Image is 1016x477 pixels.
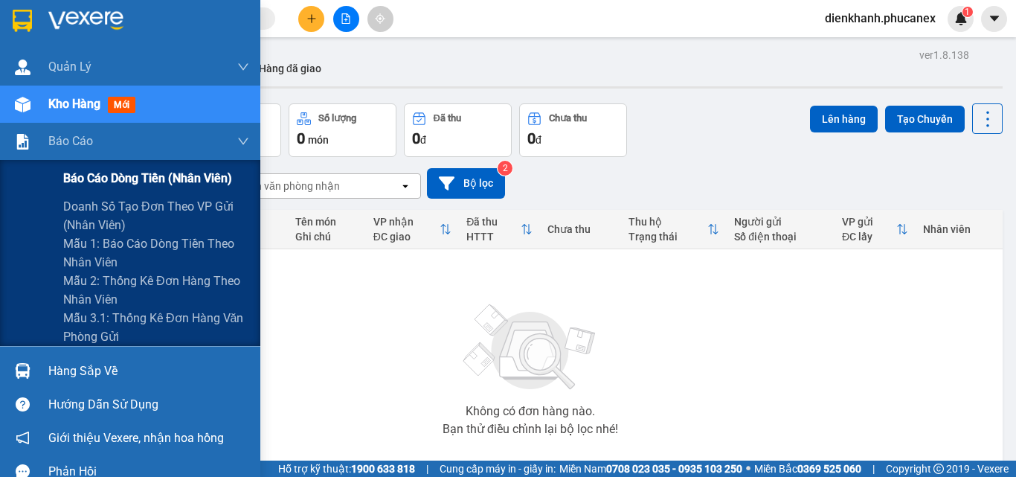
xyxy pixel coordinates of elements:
span: Miền Nam [559,461,742,477]
img: svg+xml;base64,PHN2ZyBjbGFzcz0ibGlzdC1wbHVnX19zdmciIHhtbG5zPSJodHRwOi8vd3d3LnczLm9yZy8yMDAwL3N2Zy... [456,295,605,400]
button: Tạo Chuyến [885,106,965,132]
div: Hàng sắp về [48,360,249,382]
span: mới [108,97,135,113]
span: Cung cấp máy in - giấy in: [440,461,556,477]
span: đ [420,134,426,146]
div: Hướng dẫn sử dụng [48,394,249,416]
span: | [426,461,428,477]
th: Toggle SortBy [459,210,540,249]
strong: 1900 633 818 [351,463,415,475]
button: Đã thu0đ [404,103,512,157]
button: Bộ lọc [427,168,505,199]
button: plus [298,6,324,32]
span: dienkhanh.phucanex [813,9,948,28]
div: Trạng thái [628,231,707,243]
span: 0 [297,129,305,147]
span: Mẫu 2: Thống kê đơn hàng theo nhân viên [63,272,249,309]
sup: 1 [962,7,973,17]
th: Toggle SortBy [366,210,460,249]
th: Toggle SortBy [835,210,916,249]
img: icon-new-feature [954,12,968,25]
span: ⚪️ [746,466,750,472]
th: Toggle SortBy [621,210,727,249]
button: caret-down [981,6,1007,32]
span: Báo cáo dòng tiền (nhân viên) [63,169,232,188]
div: Người gửi [734,216,827,228]
div: VP nhận [373,216,440,228]
span: | [872,461,875,477]
span: Hỗ trợ kỹ thuật: [278,461,415,477]
span: 0 [412,129,420,147]
span: 0 [527,129,536,147]
span: aim [375,13,385,24]
button: Lên hàng [810,106,878,132]
img: warehouse-icon [15,60,30,75]
span: notification [16,431,30,445]
span: down [237,135,249,147]
strong: 0708 023 035 - 0935 103 250 [606,463,742,475]
button: file-add [333,6,359,32]
button: Chưa thu0đ [519,103,627,157]
div: Không có đơn hàng nào. [466,406,595,417]
div: HTTT [466,231,521,243]
strong: 0369 525 060 [797,463,861,475]
span: Miền Bắc [754,461,861,477]
span: Mẫu 1: Báo cáo dòng tiền theo nhân viên [63,234,249,272]
span: file-add [341,13,351,24]
div: Tên món [295,216,359,228]
button: aim [367,6,393,32]
span: down [237,61,249,73]
div: Chưa thu [549,113,587,124]
div: Đã thu [434,113,461,124]
span: plus [306,13,317,24]
span: Báo cáo [48,132,93,150]
span: Giới thiệu Vexere, nhận hoa hồng [48,429,224,447]
div: VP gửi [842,216,896,228]
div: Đã thu [466,216,521,228]
span: đ [536,134,541,146]
span: question-circle [16,397,30,412]
span: caret-down [988,12,1001,25]
div: Bạn thử điều chỉnh lại bộ lọc nhé! [443,423,618,435]
sup: 2 [498,161,512,176]
img: warehouse-icon [15,97,30,112]
span: Mẫu 3.1: Thống kê đơn hàng văn phòng gửi [63,309,249,346]
div: Thu hộ [628,216,707,228]
span: Kho hàng [48,97,100,111]
svg: open [399,180,411,192]
div: Số lượng [318,113,356,124]
button: Số lượng0món [289,103,396,157]
img: solution-icon [15,134,30,150]
div: ver 1.8.138 [919,47,969,63]
span: copyright [933,464,944,474]
div: Chọn văn phòng nhận [237,179,340,193]
div: ĐC giao [373,231,440,243]
div: Ghi chú [295,231,359,243]
button: Hàng đã giao [247,51,333,86]
img: logo-vxr [13,10,32,32]
span: món [308,134,329,146]
div: Số điện thoại [734,231,827,243]
span: 1 [965,7,970,17]
span: Quản Lý [48,57,91,76]
div: Chưa thu [547,223,614,235]
div: Nhân viên [923,223,995,235]
span: Doanh số tạo đơn theo VP gửi (nhân viên) [63,197,249,234]
div: ĐC lấy [842,231,896,243]
img: warehouse-icon [15,363,30,379]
